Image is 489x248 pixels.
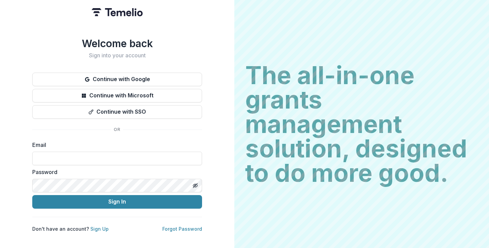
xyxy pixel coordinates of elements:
button: Continue with Google [32,73,202,86]
button: Continue with Microsoft [32,89,202,102]
h1: Welcome back [32,37,202,50]
p: Don't have an account? [32,225,109,232]
button: Toggle password visibility [190,180,201,191]
h2: Sign into your account [32,52,202,59]
button: Sign In [32,195,202,209]
label: Email [32,141,198,149]
label: Password [32,168,198,176]
button: Continue with SSO [32,105,202,119]
a: Sign Up [90,226,109,232]
img: Temelio [92,8,143,16]
a: Forgot Password [162,226,202,232]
